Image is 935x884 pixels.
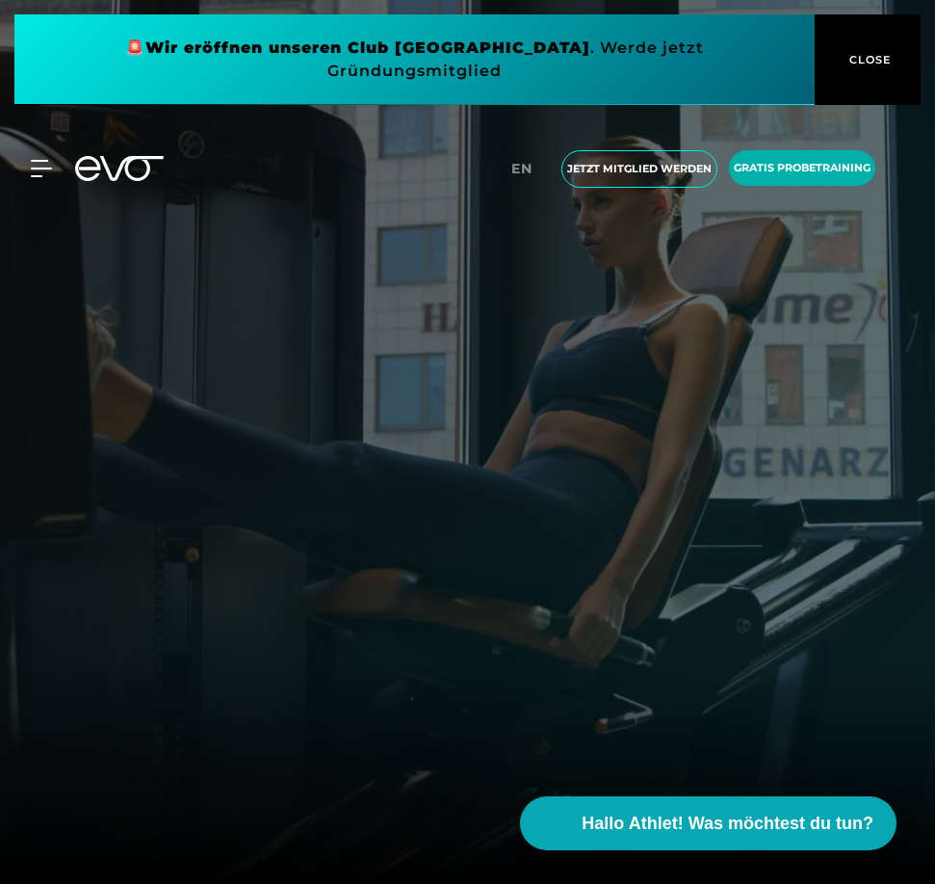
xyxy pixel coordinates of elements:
[511,158,544,180] a: en
[567,161,712,177] span: Jetzt Mitglied werden
[520,796,896,850] button: Hallo Athlet! Was möchtest du tun?
[815,14,921,105] button: CLOSE
[734,160,870,176] span: Gratis Probetraining
[556,150,723,188] a: Jetzt Mitglied werden
[723,150,881,188] a: Gratis Probetraining
[582,811,873,837] span: Hallo Athlet! Was möchtest du tun?
[844,51,892,68] span: CLOSE
[511,160,532,177] span: en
